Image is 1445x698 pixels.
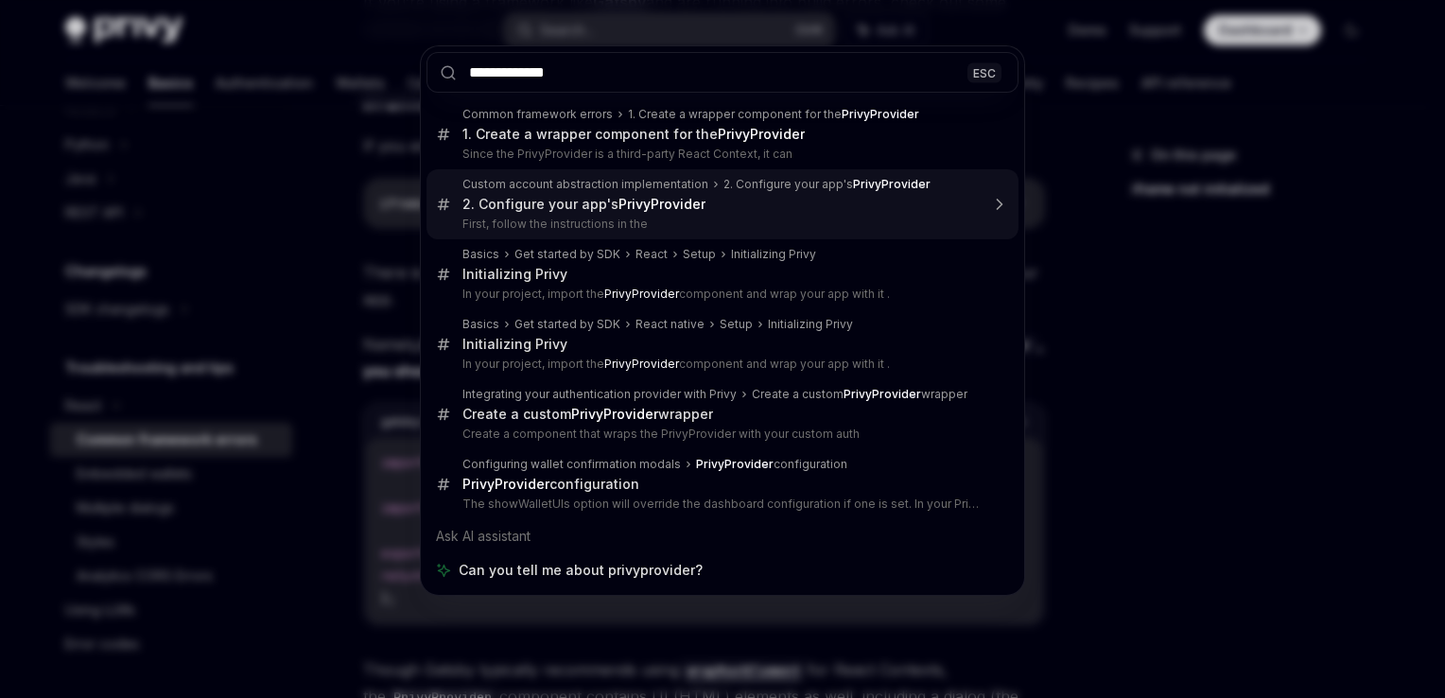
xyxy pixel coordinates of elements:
[718,126,805,142] b: PrivyProvider
[628,107,919,122] div: 1. Create a wrapper component for the
[462,247,499,262] div: Basics
[844,387,921,401] b: PrivyProvider
[462,147,979,162] p: Since the PrivyProvider is a third-party React Context, it can
[462,387,737,402] div: Integrating your authentication provider with Privy
[427,519,1018,553] div: Ask AI assistant
[462,177,708,192] div: Custom account abstraction implementation
[731,247,816,262] div: Initializing Privy
[696,457,774,471] b: PrivyProvider
[462,196,705,213] div: 2. Configure your app's
[752,387,967,402] div: Create a custom wrapper
[853,177,931,191] b: PrivyProvider
[571,406,658,422] b: PrivyProvider
[967,62,1001,82] div: ESC
[462,427,979,442] p: Create a component that wraps the PrivyProvider with your custom auth
[462,476,639,493] div: configuration
[462,406,713,423] div: Create a custom wrapper
[618,196,705,212] b: PrivyProvider
[635,317,705,332] div: React native
[459,561,703,580] span: Can you tell me about privyprovider?
[462,457,681,472] div: Configuring wallet confirmation modals
[514,317,620,332] div: Get started by SDK
[635,247,668,262] div: React
[723,177,931,192] div: 2. Configure your app's
[462,107,613,122] div: Common framework errors
[462,336,567,353] div: Initializing Privy
[604,287,679,301] b: PrivyProvider
[462,497,979,512] p: The showWalletUIs option will override the dashboard configuration if one is set. In your PrivyProv
[462,317,499,332] div: Basics
[842,107,919,121] b: PrivyProvider
[462,266,567,283] div: Initializing Privy
[696,457,847,472] div: configuration
[514,247,620,262] div: Get started by SDK
[462,287,979,302] p: In your project, import the component and wrap your app with it .
[462,357,979,372] p: In your project, import the component and wrap your app with it .
[720,317,753,332] div: Setup
[462,476,549,492] b: PrivyProvider
[462,217,979,232] p: First, follow the instructions in the
[604,357,679,371] b: PrivyProvider
[683,247,716,262] div: Setup
[768,317,853,332] div: Initializing Privy
[462,126,805,143] div: 1. Create a wrapper component for the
